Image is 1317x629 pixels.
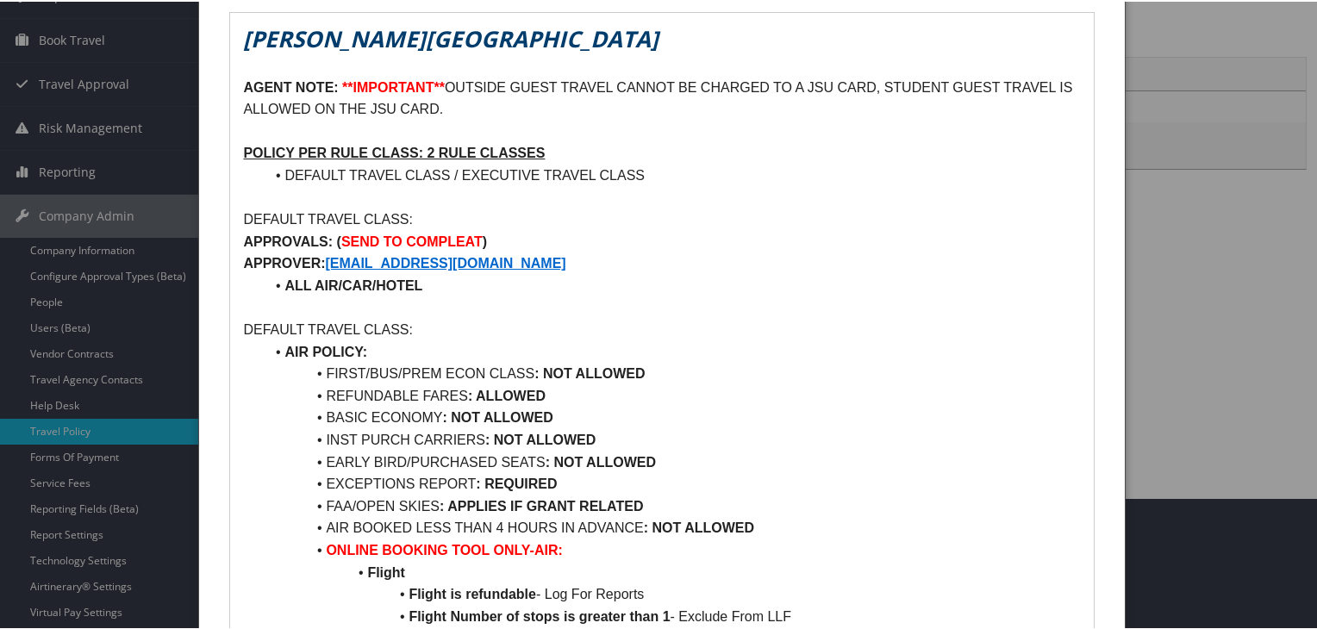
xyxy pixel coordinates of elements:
[644,519,754,533] strong: : NOT ALLOWED
[243,75,1080,119] p: OUTSIDE GUEST TRAVEL CANNOT BE CHARGED TO A JSU CARD, STUDENT GUEST TRAVEL IS ALLOWED ON THE JSU ...
[243,254,325,269] strong: APPROVER:
[476,475,557,489] strong: : REQUIRED
[367,564,405,578] strong: Flight
[468,387,546,402] strong: : ALLOWED
[264,361,1080,383] li: FIRST/BUS/PREM ECON CLASS
[546,453,656,468] strong: : NOT ALLOWED
[264,405,1080,427] li: BASIC ECONOMY
[264,383,1080,406] li: REFUNDABLE FARES
[243,144,545,159] u: POLICY PER RULE CLASS: 2 RULE CLASSES
[243,207,1080,229] p: DEFAULT TRAVEL CLASS:
[264,494,1080,516] li: FAA/OPEN SKIES
[264,163,1080,185] li: DEFAULT TRAVEL CLASS / EXECUTIVE TRAVEL CLASS
[264,582,1080,604] li: - Log For Reports
[443,408,553,423] strong: : NOT ALLOWED
[534,364,645,379] strong: : NOT ALLOWED
[284,277,422,291] strong: ALL AIR/CAR/HOTEL
[409,585,536,600] strong: Flight is refundable
[341,233,483,247] strong: SEND TO COMPLEAT
[243,317,1080,339] p: DEFAULT TRAVEL CLASS:
[264,450,1080,472] li: EARLY BIRD/PURCHASED SEATS
[243,78,338,93] strong: AGENT NOTE:
[243,233,340,247] strong: APPROVALS: (
[243,22,658,53] em: [PERSON_NAME][GEOGRAPHIC_DATA]
[264,515,1080,538] li: AIR BOOKED LESS THAN 4 HOURS IN ADVANCE
[326,541,562,556] strong: ONLINE BOOKING TOOL ONLY-AIR:
[485,431,596,445] strong: : NOT ALLOWED
[326,254,566,269] a: [EMAIL_ADDRESS][DOMAIN_NAME]
[483,233,487,247] strong: )
[264,471,1080,494] li: EXCEPTIONS REPORT
[440,497,643,512] strong: : APPLIES IF GRANT RELATED
[264,604,1080,626] li: - Exclude From LLF
[409,607,670,622] strong: Flight Number of stops is greater than 1
[284,343,367,358] strong: AIR POLICY:
[264,427,1080,450] li: INST PURCH CARRIERS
